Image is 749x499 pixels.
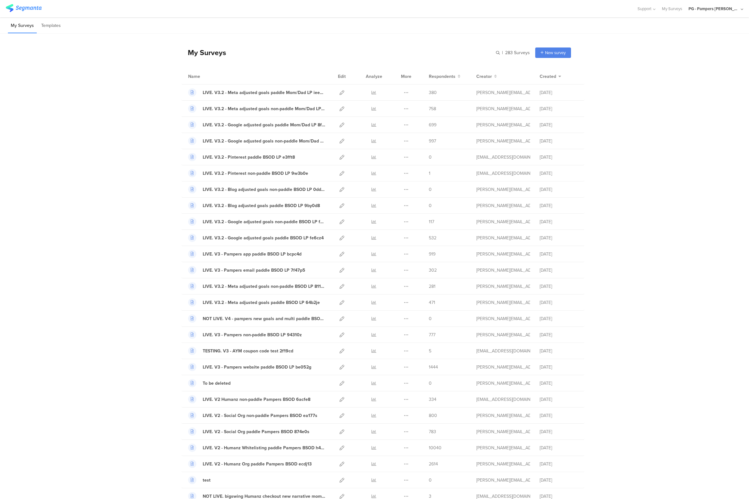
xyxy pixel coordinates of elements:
[203,348,293,354] div: TESTING. V3 - AYM coupon code test 2f19cd
[188,121,326,129] a: LIVE. V3.2 - Google adjusted goals paddle Mom/Dad LP 8fx90a
[188,169,308,177] a: LIVE. V3.2 - Pinterest non-paddle BSOD LP 9w3b0e
[476,218,530,225] div: aguiar.s@pg.com
[501,49,504,56] span: |
[540,477,578,483] div: [DATE]
[476,477,530,483] div: roszko.j@pg.com
[188,347,293,355] a: TESTING. V3 - AYM coupon code test 2f19cd
[188,201,320,210] a: LIVE. V3.2 - Blog adjusted goals paddle BSOD LP 9by0d8
[429,461,438,467] span: 2614
[540,461,578,467] div: [DATE]
[188,444,326,452] a: LIVE. V2 - Humanz Whitelisting paddle Pampers BSOD h4fc0b
[429,364,438,370] span: 1444
[429,218,434,225] span: 117
[203,364,311,370] div: LIVE. V3 - Pampers website paddle BSOD LP be052g
[476,73,497,80] button: Creator
[203,412,317,419] div: LIVE. V2 - Social Org non-paddle Pampers BSOD ea177s
[540,428,578,435] div: [DATE]
[689,6,739,12] div: PG - Pampers [PERSON_NAME]
[540,251,578,257] div: [DATE]
[38,18,64,33] li: Templates
[540,170,578,177] div: [DATE]
[188,234,324,242] a: LIVE. V3.2 - Google adjusted goals paddle BSOD LP fe6cz4
[540,73,556,80] span: Created
[8,18,37,33] li: My Surveys
[203,283,326,290] div: LIVE. V3.2 - Meta adjusted goals non-paddle BSOD LP 811fie
[203,315,326,322] div: NOT LIVE. V4 - pampers new goals and multi paddle BSOD LP 0f7m0b
[181,47,226,58] div: My Surveys
[429,299,435,306] span: 471
[429,283,435,290] span: 281
[203,138,326,144] div: LIVE. V3.2 - Google adjusted goals non-paddle Mom/Dad LP 42vc37
[476,380,530,387] div: aguiar.s@pg.com
[399,68,413,84] div: More
[476,251,530,257] div: aguiar.s@pg.com
[545,50,566,56] span: New survey
[476,445,530,451] div: aguiar.s@pg.com
[476,235,530,241] div: aguiar.s@pg.com
[203,154,295,161] div: LIVE. V3.2 - Pinterest paddle BSOD LP e3fft8
[203,202,320,209] div: LIVE. V3.2 - Blog adjusted goals paddle BSOD LP 9by0d8
[335,68,349,84] div: Edit
[188,460,312,468] a: LIVE. V2 - Humanz Org paddle Pampers BSOD ecdj13
[429,428,436,435] span: 783
[203,89,326,96] div: LIVE. V3.2 - Meta adjusted goals paddle Mom/Dad LP iee78e
[505,49,530,56] span: 283 Surveys
[203,428,309,435] div: LIVE. V2 - Social Org paddle Pampers BSOD 874e0s
[476,461,530,467] div: aguiar.s@pg.com
[203,299,320,306] div: LIVE. V3.2 - Meta adjusted goals paddle BSOD LP 64b2je
[429,122,436,128] span: 699
[188,250,302,258] a: LIVE. V3 - Pampers app paddle BSOD LP bcpc4d
[6,4,41,12] img: segmanta logo
[429,251,435,257] span: 919
[476,396,530,403] div: hougui.yh.1@pg.com
[188,153,295,161] a: LIVE. V3.2 - Pinterest paddle BSOD LP e3fft8
[540,364,578,370] div: [DATE]
[476,89,530,96] div: aguiar.s@pg.com
[540,315,578,322] div: [DATE]
[476,283,530,290] div: aguiar.s@pg.com
[429,396,436,403] span: 334
[540,202,578,209] div: [DATE]
[540,412,578,419] div: [DATE]
[429,348,431,354] span: 5
[540,89,578,96] div: [DATE]
[203,170,308,177] div: LIVE. V3.2 - Pinterest non-paddle BSOD LP 9w3b0e
[188,314,326,323] a: NOT LIVE. V4 - pampers new goals and multi paddle BSOD LP 0f7m0b
[476,122,530,128] div: aguiar.s@pg.com
[203,477,211,483] div: test
[203,235,324,241] div: LIVE. V3.2 - Google adjusted goals paddle BSOD LP fe6cz4
[540,445,578,451] div: [DATE]
[188,411,317,420] a: LIVE. V2 - Social Org non-paddle Pampers BSOD ea177s
[429,138,436,144] span: 997
[429,73,455,80] span: Respondents
[476,299,530,306] div: aguiar.s@pg.com
[188,266,305,274] a: LIVE. V3 - Pampers email paddle BSOD LP 7f47p5
[476,105,530,112] div: aguiar.s@pg.com
[188,218,326,226] a: LIVE. V3.2 - Google adjusted goals non-paddle BSOD LP f0dch1
[540,186,578,193] div: [DATE]
[540,267,578,274] div: [DATE]
[429,154,432,161] span: 0
[540,73,561,80] button: Created
[540,283,578,290] div: [DATE]
[203,445,326,451] div: LIVE. V2 - Humanz Whitelisting paddle Pampers BSOD h4fc0b
[476,202,530,209] div: aguiar.s@pg.com
[188,137,326,145] a: LIVE. V3.2 - Google adjusted goals non-paddle Mom/Dad LP 42vc37
[203,105,326,112] div: LIVE. V3.2 - Meta adjusted goals non-paddle Mom/Dad LP afxe35
[540,138,578,144] div: [DATE]
[476,186,530,193] div: aguiar.s@pg.com
[429,89,437,96] span: 380
[365,68,384,84] div: Analyze
[429,235,436,241] span: 532
[429,73,460,80] button: Respondents
[188,298,320,306] a: LIVE. V3.2 - Meta adjusted goals paddle BSOD LP 64b2je
[540,122,578,128] div: [DATE]
[540,332,578,338] div: [DATE]
[429,380,432,387] span: 0
[476,73,492,80] span: Creator
[188,363,311,371] a: LIVE. V3 - Pampers website paddle BSOD LP be052g
[476,412,530,419] div: aguiar.s@pg.com
[188,379,231,387] a: To be deleted
[188,395,310,403] a: LIVE. V2 Humanz non-paddle Pampers BSOD 6acfe8
[203,461,312,467] div: LIVE. V2 - Humanz Org paddle Pampers BSOD ecdj13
